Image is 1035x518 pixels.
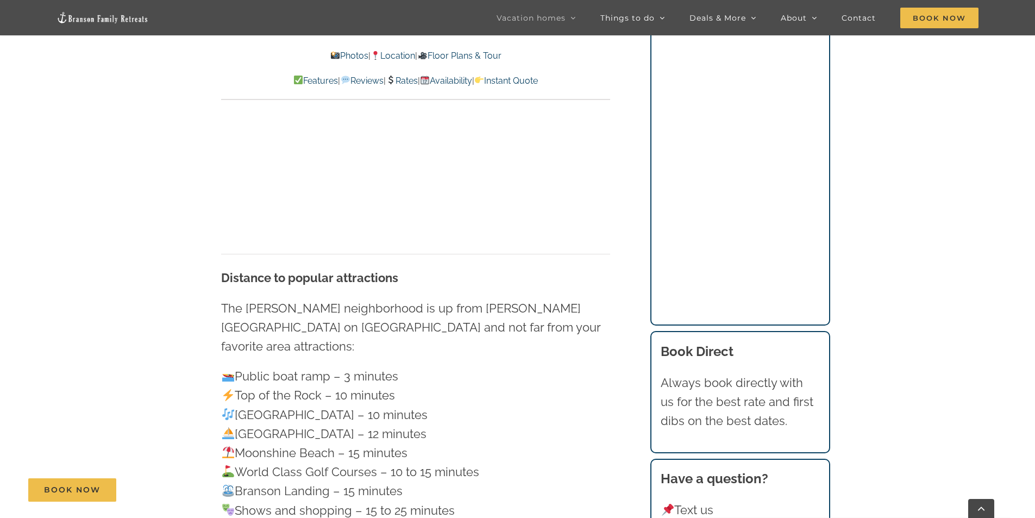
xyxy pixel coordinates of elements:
[900,8,978,28] span: Book Now
[497,14,566,22] span: Vacation homes
[222,408,234,420] img: 🎶
[330,51,368,61] a: Photos
[28,478,116,502] a: Book Now
[418,51,427,60] img: 🎥
[661,344,733,359] b: Book Direct
[222,446,234,458] img: ⛱
[661,373,819,431] p: Always book directly with us for the best rate and first dibs on the best dates.
[371,51,380,60] img: 📍
[222,370,234,382] img: 🚤
[371,51,415,61] a: Location
[222,465,234,477] img: ⛳️
[689,14,746,22] span: Deals & More
[475,76,484,84] img: 👉
[222,427,234,439] img: ⛵️
[474,76,538,86] a: Instant Quote
[600,14,655,22] span: Things to do
[221,35,547,225] iframe: YouTube video player 1
[222,504,234,516] img: 🎭
[386,76,418,86] a: Rates
[386,76,395,84] img: 💲
[44,485,101,495] span: Book Now
[331,51,340,60] img: 📸
[842,14,876,22] span: Contact
[293,76,338,86] a: Features
[340,76,383,86] a: Reviews
[661,471,768,486] strong: Have a question?
[417,51,501,61] a: Floor Plans & Tour
[221,299,610,357] p: The [PERSON_NAME] neighborhood is up from [PERSON_NAME][GEOGRAPHIC_DATA] on [GEOGRAPHIC_DATA] and...
[221,271,398,285] strong: Distance to popular attractions
[421,76,429,84] img: 📆
[420,76,472,86] a: Availability
[294,76,303,84] img: ✅
[222,389,234,401] img: ⚡️
[221,74,610,88] p: | | | |
[341,76,350,84] img: 💬
[57,11,149,24] img: Branson Family Retreats Logo
[662,504,674,516] img: 📌
[781,14,807,22] span: About
[221,49,610,63] p: | |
